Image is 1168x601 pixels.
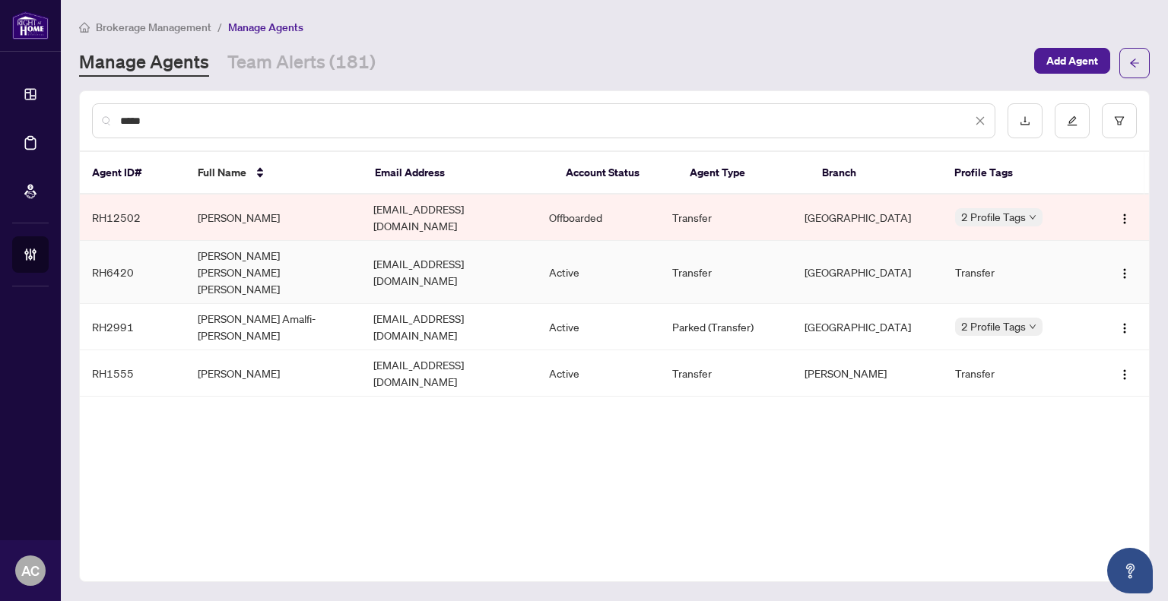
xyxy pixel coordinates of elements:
a: Team Alerts (181) [227,49,376,77]
td: Transfer [943,350,1093,397]
button: Logo [1112,260,1137,284]
th: Full Name [186,152,362,195]
td: Transfer [943,241,1093,304]
button: filter [1102,103,1137,138]
td: [EMAIL_ADDRESS][DOMAIN_NAME] [361,195,537,241]
td: Transfer [660,241,792,304]
span: Full Name [198,164,246,181]
th: Branch [810,152,942,195]
img: Logo [1119,213,1131,225]
th: Agent ID# [80,152,186,195]
span: down [1029,323,1036,331]
td: [PERSON_NAME] Amalfi-[PERSON_NAME] [186,304,361,350]
td: [EMAIL_ADDRESS][DOMAIN_NAME] [361,241,537,304]
li: / [217,18,222,36]
td: Parked (Transfer) [660,304,792,350]
span: down [1029,214,1036,221]
td: [GEOGRAPHIC_DATA] [792,304,944,350]
td: [PERSON_NAME] [PERSON_NAME] [PERSON_NAME] [186,241,361,304]
th: Agent Type [678,152,810,195]
span: Manage Agents [228,21,303,34]
td: RH2991 [80,304,186,350]
td: [PERSON_NAME] [186,195,361,241]
td: Active [537,304,660,350]
td: [PERSON_NAME] [792,350,944,397]
td: RH1555 [80,350,186,397]
img: logo [12,11,49,40]
button: Logo [1112,315,1137,339]
td: Active [537,350,660,397]
button: download [1008,103,1043,138]
img: Logo [1119,369,1131,381]
span: edit [1067,115,1078,126]
span: 2 Profile Tags [961,208,1026,226]
span: 2 Profile Tags [961,318,1026,335]
span: filter [1114,115,1125,126]
span: download [1020,115,1030,126]
td: Offboarded [537,195,660,241]
th: Profile Tags [942,152,1093,195]
td: [GEOGRAPHIC_DATA] [792,241,944,304]
td: [PERSON_NAME] [186,350,361,397]
button: Logo [1112,205,1137,229]
td: [GEOGRAPHIC_DATA] [792,195,944,241]
button: edit [1055,103,1090,138]
td: RH12502 [80,195,186,241]
td: Transfer [660,350,792,397]
th: Email Address [363,152,554,195]
button: Add Agent [1034,48,1110,74]
span: AC [21,560,40,581]
th: Account Status [554,152,678,195]
button: Logo [1112,361,1137,385]
span: Brokerage Management [96,21,211,34]
img: Logo [1119,322,1131,334]
a: Manage Agents [79,49,209,77]
span: arrow-left [1129,58,1140,68]
td: Active [537,241,660,304]
span: Add Agent [1046,49,1098,73]
img: Logo [1119,267,1131,280]
button: Open asap [1107,548,1153,593]
td: [EMAIL_ADDRESS][DOMAIN_NAME] [361,304,537,350]
td: RH6420 [80,241,186,304]
span: close [975,115,985,126]
td: [EMAIL_ADDRESS][DOMAIN_NAME] [361,350,537,397]
span: home [79,22,90,33]
td: Transfer [660,195,792,241]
